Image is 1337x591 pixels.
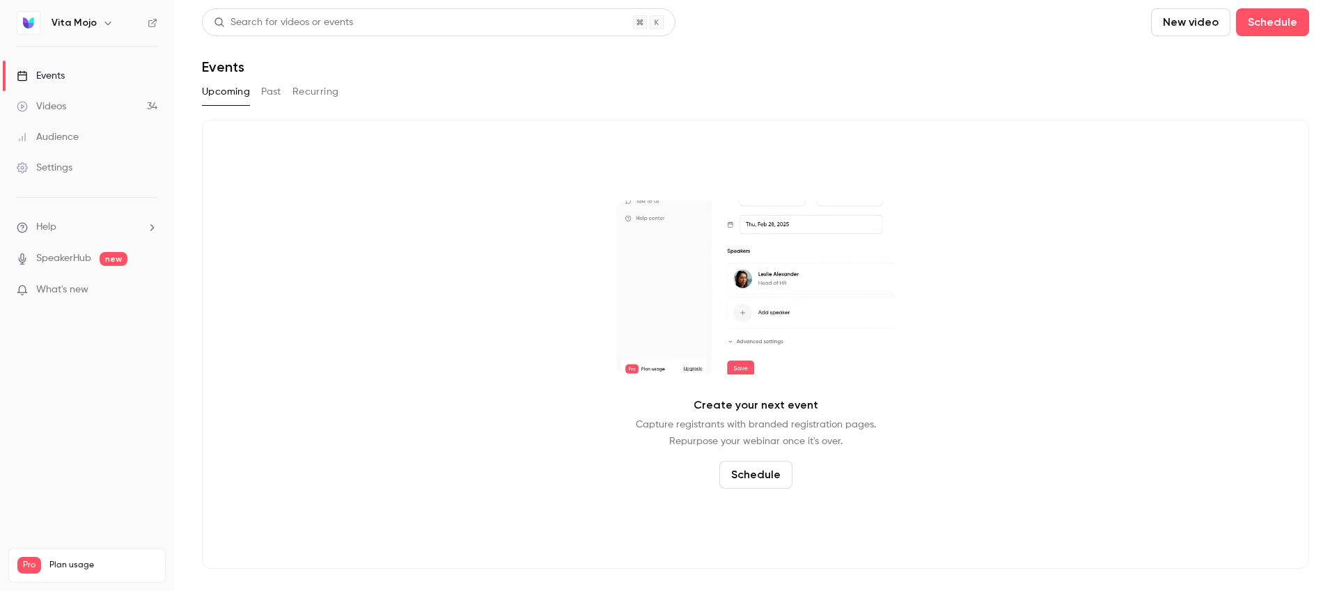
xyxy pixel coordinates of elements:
[17,12,40,34] img: Vita Mojo
[36,283,88,297] span: What's new
[49,560,157,571] span: Plan usage
[17,557,41,574] span: Pro
[1236,8,1309,36] button: Schedule
[17,100,66,113] div: Videos
[636,416,876,450] p: Capture registrants with branded registration pages. Repurpose your webinar once it's over.
[17,161,72,175] div: Settings
[719,461,792,489] button: Schedule
[52,16,97,30] h6: Vita Mojo
[36,251,91,266] a: SpeakerHub
[36,220,56,235] span: Help
[1151,8,1230,36] button: New video
[292,81,339,103] button: Recurring
[100,252,127,266] span: new
[17,220,157,235] li: help-dropdown-opener
[261,81,281,103] button: Past
[202,81,250,103] button: Upcoming
[17,69,65,83] div: Events
[694,397,818,413] p: Create your next event
[17,130,79,144] div: Audience
[141,284,157,297] iframe: Noticeable Trigger
[202,58,244,75] h1: Events
[214,15,353,30] div: Search for videos or events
